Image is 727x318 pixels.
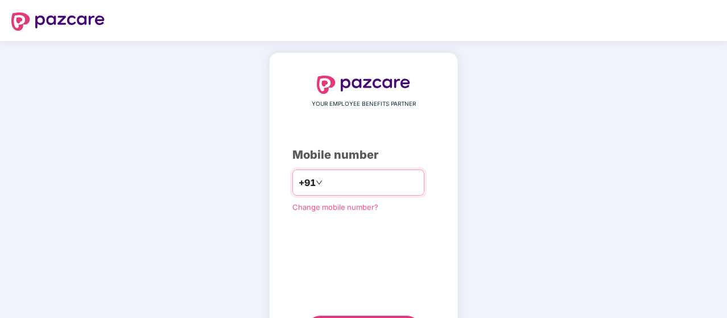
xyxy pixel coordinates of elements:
div: Mobile number [292,146,435,164]
img: logo [317,76,410,94]
a: Change mobile number? [292,203,378,212]
span: +91 [299,176,316,190]
img: logo [11,13,105,31]
span: YOUR EMPLOYEE BENEFITS PARTNER [312,100,416,109]
span: down [316,179,323,186]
